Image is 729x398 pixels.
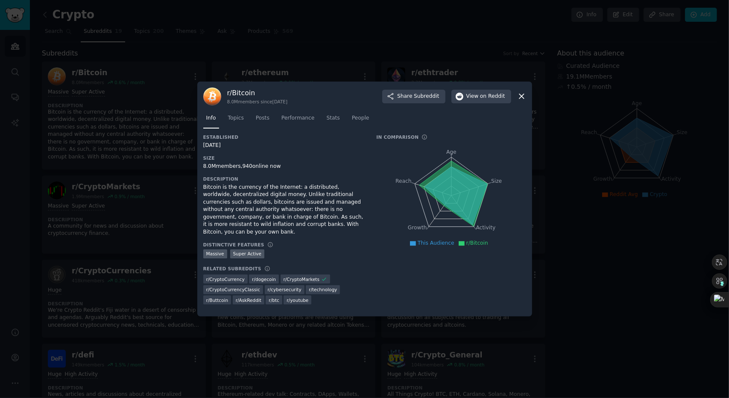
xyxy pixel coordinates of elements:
[206,114,216,122] span: Info
[287,297,308,303] span: r/ youtube
[227,88,288,97] h3: r/ Bitcoin
[203,134,365,140] h3: Established
[278,111,318,129] a: Performance
[203,88,221,105] img: Bitcoin
[446,149,457,155] tspan: Age
[324,111,343,129] a: Stats
[491,178,502,184] tspan: Size
[206,276,245,282] span: r/ CryptoCurrency
[227,99,288,105] div: 8.0M members since [DATE]
[414,93,439,100] span: Subreddit
[206,287,261,293] span: r/ CryptoCurrencyClassic
[203,176,365,182] h3: Description
[268,287,302,293] span: r/ cybersecurity
[480,93,505,100] span: on Reddit
[466,240,488,246] span: r/Bitcoin
[352,114,369,122] span: People
[281,114,315,122] span: Performance
[466,93,505,100] span: View
[395,178,412,184] tspan: Reach
[230,249,265,258] div: Super Active
[206,297,228,303] span: r/ Buttcoin
[236,297,261,303] span: r/ AskReddit
[203,111,219,129] a: Info
[349,111,372,129] a: People
[203,249,227,258] div: Massive
[203,242,264,248] h3: Distinctive Features
[256,114,269,122] span: Posts
[269,297,279,303] span: r/ btc
[309,287,337,293] span: r/ technology
[284,276,320,282] span: r/ CryptoMarkets
[253,111,272,129] a: Posts
[476,225,495,231] tspan: Activity
[418,240,454,246] span: This Audience
[377,134,419,140] h3: In Comparison
[203,163,365,170] div: 8.0M members, 940 online now
[408,225,427,231] tspan: Growth
[203,266,261,272] h3: Related Subreddits
[451,90,511,103] button: Viewon Reddit
[225,111,247,129] a: Topics
[397,93,439,100] span: Share
[252,276,276,282] span: r/ dogecoin
[327,114,340,122] span: Stats
[382,90,445,103] button: ShareSubreddit
[203,142,365,149] div: [DATE]
[203,155,365,161] h3: Size
[228,114,244,122] span: Topics
[203,184,365,236] div: Bitcoin is the currency of the Internet: a distributed, worldwide, decentralized digital money. U...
